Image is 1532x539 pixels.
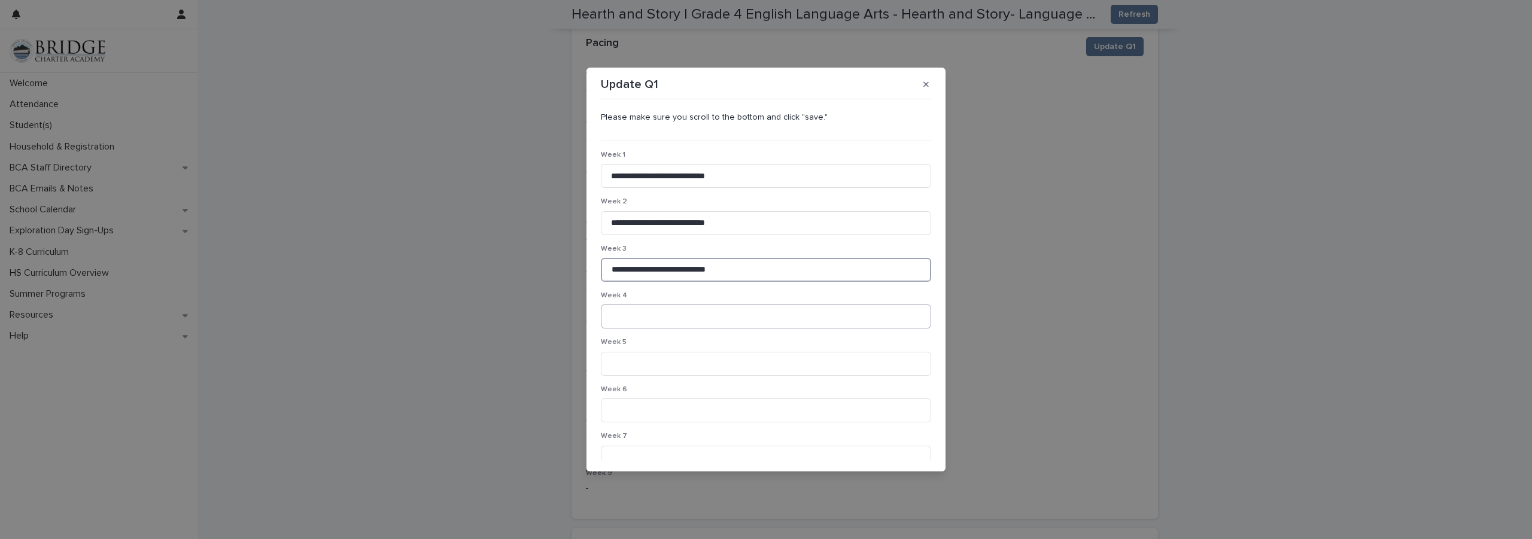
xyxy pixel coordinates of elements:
p: Please make sure you scroll to the bottom and click "save." [601,112,931,123]
span: Week 1 [601,151,625,159]
span: Week 2 [601,198,627,205]
span: Week 6 [601,386,627,393]
span: Week 3 [601,245,627,252]
span: Week 4 [601,292,627,299]
span: Week 7 [601,433,627,440]
span: Week 5 [601,339,627,346]
p: Update Q1 [601,77,658,92]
